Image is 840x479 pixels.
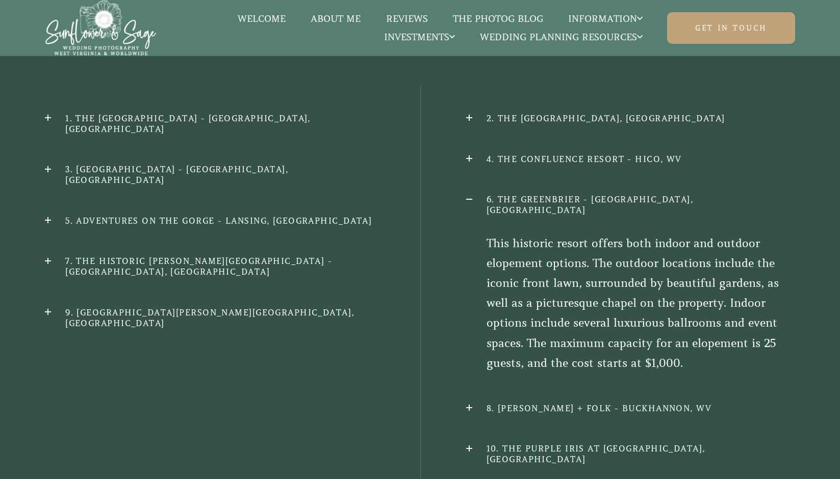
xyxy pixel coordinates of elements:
[667,12,795,44] a: Get in touch
[298,12,373,25] a: About Me
[480,32,643,42] span: Wedding Planning Resources
[440,12,555,25] a: The Photog Blog
[568,14,643,24] span: Information
[468,31,656,44] a: Wedding Planning Resources
[466,443,795,465] h2: 10. The Purple Iris at [GEOGRAPHIC_DATA], [GEOGRAPHIC_DATA]
[45,307,374,329] h2: 9. [GEOGRAPHIC_DATA][PERSON_NAME][GEOGRAPHIC_DATA], [GEOGRAPHIC_DATA]
[371,31,468,44] a: Investments
[45,216,374,226] h2: 5. Adventures on the Gorge - Lansing, [GEOGRAPHIC_DATA]
[384,32,455,42] span: Investments
[556,12,656,25] a: Information
[466,403,795,414] h2: 8. [PERSON_NAME] + Folk - Buckhannon, WV
[225,12,298,25] a: Welcome
[466,233,795,373] p: This historic resort offers both indoor and outdoor elopement options. The outdoor locations incl...
[466,154,795,165] h2: 4. The Confluence Resort - Hico, WV
[373,12,440,25] a: Reviews
[695,23,767,33] span: Get in touch
[45,164,374,185] h2: 3. [GEOGRAPHIC_DATA] - [GEOGRAPHIC_DATA], [GEOGRAPHIC_DATA]
[45,256,374,277] h2: 7. The Historic [PERSON_NAME][GEOGRAPHIC_DATA] - [GEOGRAPHIC_DATA], [GEOGRAPHIC_DATA]
[466,194,795,216] h2: 6. The Greenbrier - [GEOGRAPHIC_DATA], [GEOGRAPHIC_DATA]
[45,113,374,135] h2: 1. The [GEOGRAPHIC_DATA] - [GEOGRAPHIC_DATA], [GEOGRAPHIC_DATA]
[466,113,795,124] h2: 2. The [GEOGRAPHIC_DATA], [GEOGRAPHIC_DATA]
